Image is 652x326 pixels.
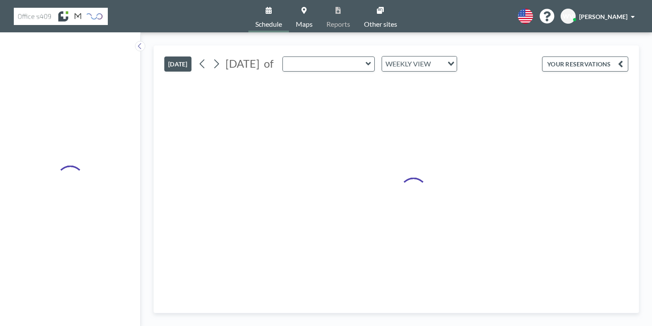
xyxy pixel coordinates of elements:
button: [DATE] [164,56,191,72]
span: WV [563,13,574,20]
span: [PERSON_NAME] [579,13,627,20]
span: Maps [296,21,313,28]
div: Search for option [382,56,457,71]
span: Reports [326,21,350,28]
button: YOUR RESERVATIONS [542,56,628,72]
span: WEEKLY VIEW [384,58,433,69]
img: organization-logo [14,8,108,25]
span: [DATE] [226,57,260,70]
span: of [264,57,273,70]
span: Other sites [364,21,397,28]
span: Schedule [255,21,282,28]
input: Search for option [433,58,442,69]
